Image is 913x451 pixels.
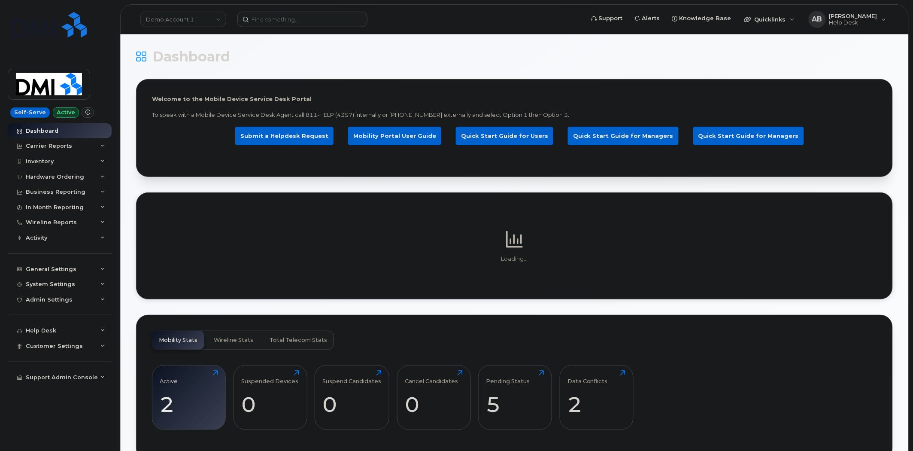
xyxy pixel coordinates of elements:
div: 0 [241,392,299,417]
a: Cancel Candidates0 [405,370,463,425]
div: Suspended Devices [241,370,298,384]
div: 2 [567,392,625,417]
div: 0 [405,392,463,417]
p: To speak with a Mobile Device Service Desk Agent call 811-HELP (4357) internally or [PHONE_NUMBER... [152,111,877,119]
div: Suspend Candidates [323,370,382,384]
a: Mobility Portal User Guide [348,127,441,145]
div: Pending Status [486,370,530,384]
div: 5 [486,392,544,417]
a: Pending Status5 [486,370,544,425]
div: Active [160,370,178,384]
span: Dashboard [152,50,230,63]
div: Cancel Candidates [405,370,458,384]
a: Suspended Devices0 [241,370,299,425]
div: Data Conflicts [567,370,608,384]
div: 2 [160,392,218,417]
div: 0 [323,392,382,417]
span: Total Telecom Stats [270,337,327,344]
p: Welcome to the Mobile Device Service Desk Portal [152,95,877,103]
a: Data Conflicts2 [567,370,625,425]
span: Wireline Stats [214,337,253,344]
a: Quick Start Guide for Managers [568,127,679,145]
a: Submit a Helpdesk Request [235,127,334,145]
a: Quick Start Guide for Managers [693,127,804,145]
a: Quick Start Guide for Users [456,127,553,145]
a: Active2 [160,370,218,425]
p: Loading... [152,255,877,263]
a: Suspend Candidates0 [323,370,382,425]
